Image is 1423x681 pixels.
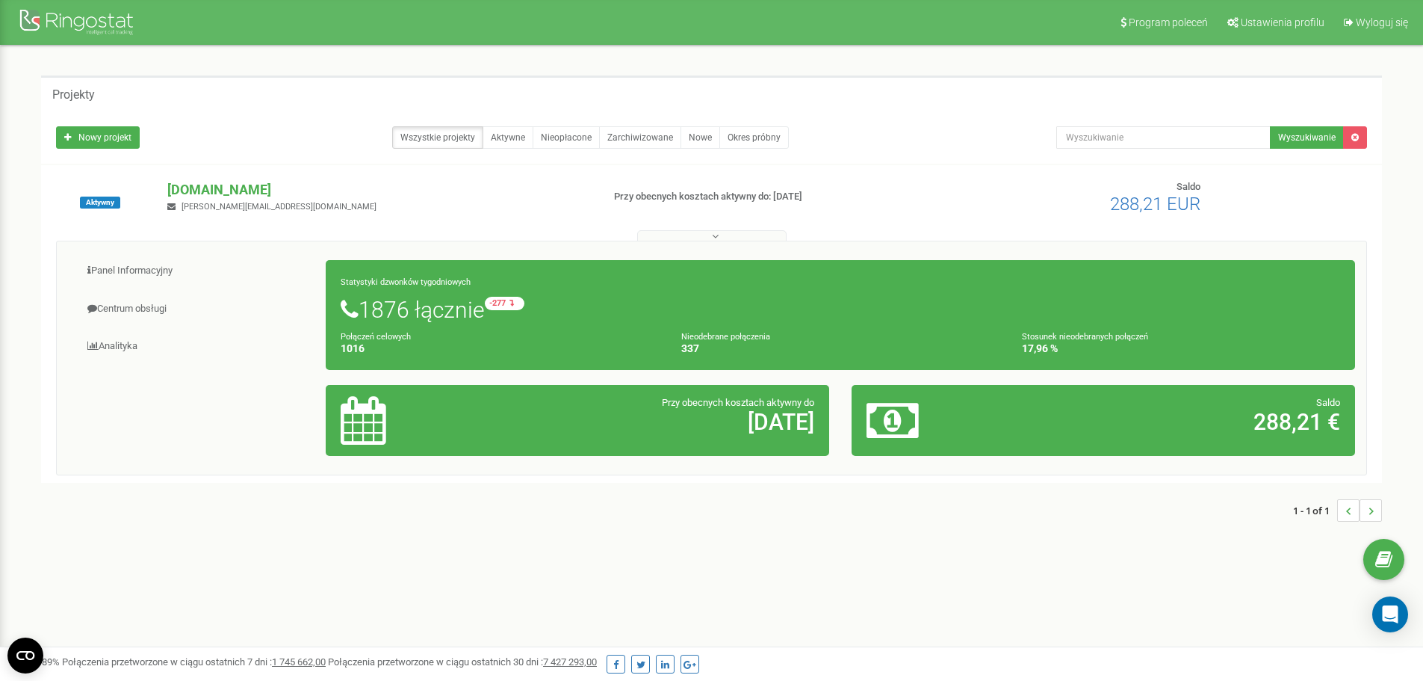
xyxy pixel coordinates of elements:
[614,190,925,204] p: Przy obecnych kosztach aktywny do: [DATE]
[599,126,681,149] a: Zarchiwizowane
[485,297,524,310] small: -277
[1270,126,1344,149] button: Wyszukiwanie
[719,126,789,149] a: Okres próbny
[1056,126,1271,149] input: Wyszukiwanie
[543,656,597,668] u: 7 427 293,00
[681,332,770,342] small: Nieodebrane połączenia
[167,180,589,200] p: [DOMAIN_NAME]
[341,343,659,354] h4: 1016
[182,202,376,212] span: [PERSON_NAME][EMAIL_ADDRESS][DOMAIN_NAME]
[681,343,999,354] h4: 337
[662,397,814,408] span: Przy obecnych kosztach aktywny do
[506,410,814,434] h2: [DATE]
[1129,16,1208,28] span: Program poleceń
[62,656,326,668] span: Połączenia przetworzone w ciągu ostatnich 7 dni :
[80,197,120,209] span: Aktywny
[68,253,326,289] a: Panel Informacyjny
[1293,484,1382,537] nav: ...
[392,126,483,149] a: Wszystkie projekty
[341,332,411,342] small: Połączeń celowych
[1372,597,1408,632] div: Open Intercom Messenger
[483,126,533,149] a: Aktywne
[341,277,471,287] small: Statystyki dzwonków tygodniowych
[1022,332,1148,342] small: Stosunek nieodebranych połączeń
[1110,194,1200,215] span: 288,21 EUR
[1356,16,1408,28] span: Wyloguj się
[56,126,140,149] a: Nowy projekt
[533,126,600,149] a: Nieopłacone
[272,656,326,668] u: 1 745 662,00
[7,638,43,674] button: Open CMP widget
[328,656,597,668] span: Połączenia przetworzone w ciągu ostatnich 30 dni :
[1316,397,1340,408] span: Saldo
[341,297,1340,322] h1: 1876 łącznie
[1032,410,1340,434] h2: 288,21 €
[52,88,95,102] h5: Projekty
[1293,499,1337,522] span: 1 - 1 of 1
[1022,343,1340,354] h4: 17,96 %
[1241,16,1324,28] span: Ustawienia profilu
[68,291,326,327] a: Centrum obsługi
[1176,181,1200,192] span: Saldo
[68,328,326,365] a: Analityka
[681,126,720,149] a: Nowe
